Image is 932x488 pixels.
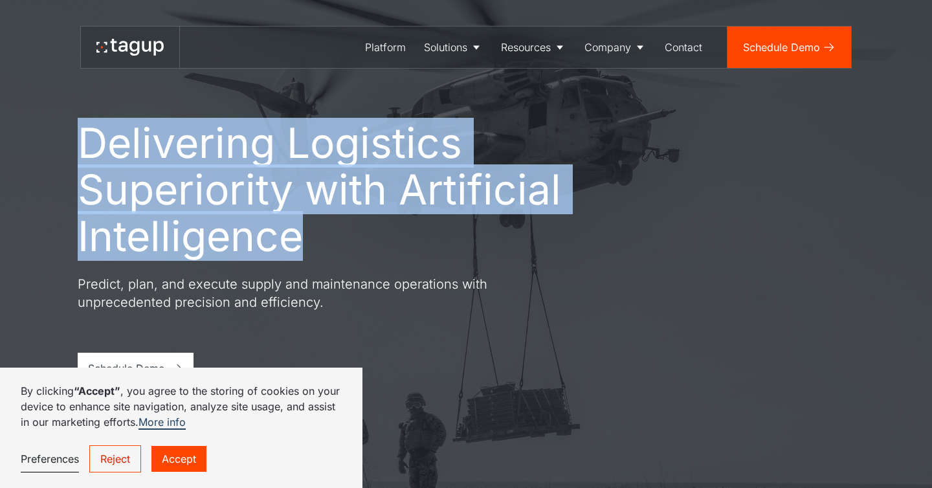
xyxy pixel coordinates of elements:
div: Company [584,39,631,55]
a: Schedule Demo [727,27,851,68]
a: Accept [151,446,206,472]
div: Platform [365,39,406,55]
a: Reject [89,445,141,472]
p: By clicking , you agree to the storing of cookies on your device to enhance site navigation, anal... [21,383,342,430]
a: Solutions [415,27,492,68]
p: Predict, plan, and execute supply and maintenance operations with unprecedented precision and eff... [78,275,544,311]
div: Schedule Demo [88,360,165,376]
a: More info [139,416,186,430]
a: Company [575,27,656,68]
div: Solutions [424,39,467,55]
a: Resources [492,27,575,68]
h1: Delivering Logistics Superiority with Artificial Intelligence [78,120,621,260]
div: Resources [501,39,551,55]
strong: “Accept” [74,384,120,397]
a: Preferences [21,446,79,472]
a: Platform [356,27,415,68]
div: Schedule Demo [743,39,820,55]
div: Contact [665,39,702,55]
a: Contact [656,27,711,68]
a: Schedule Demo [78,353,194,384]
